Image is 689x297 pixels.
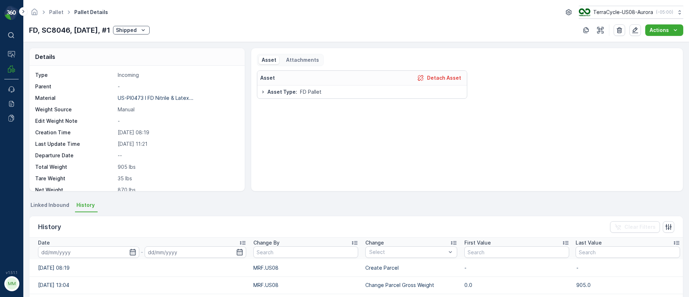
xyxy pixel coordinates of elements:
[414,74,464,82] button: Detach Asset
[141,248,143,256] p: -
[250,277,362,294] td: MRF.US08
[579,6,683,19] button: TerraCycle-US08-Aurora(-05:00)
[573,259,683,277] td: -
[461,259,573,277] td: -
[365,239,384,246] p: Change
[253,246,358,258] input: Search
[4,6,19,20] img: logo
[118,140,237,148] p: [DATE] 11:21
[250,259,362,277] td: MRF.US08
[576,282,674,289] p: 905.0
[464,246,569,258] input: Search
[35,186,115,194] p: Net Weight
[593,9,653,16] p: TerraCycle-US08-Aurora
[4,276,19,291] button: MM
[656,9,673,15] p: ( -05:00 )
[35,106,115,113] p: Weight Source
[118,106,237,113] p: Manual
[118,163,237,171] p: 905 lbs
[300,88,322,96] span: FD Pallet
[576,239,602,246] p: Last Value
[624,223,656,231] p: Clear Filters
[73,9,109,16] span: Pallet Details
[6,278,18,289] div: MM
[35,94,115,102] p: Material
[118,83,237,90] p: -
[650,27,669,34] p: Actions
[118,129,237,136] p: [DATE] 08:19
[76,201,95,209] span: History
[262,56,276,64] p: Asset
[31,11,38,17] a: Homepage
[118,175,237,182] p: 35 lbs
[260,74,275,82] p: Asset
[369,249,446,256] p: Select
[427,74,461,82] p: Detach Asset
[145,246,246,258] input: dd/mm/yyyy
[35,163,115,171] p: Total Weight
[29,25,110,36] p: FD, SC8046, [DATE], #1
[579,8,590,16] img: image_ci7OI47.png
[464,282,569,289] p: 0.0
[253,239,280,246] p: Change By
[118,152,237,159] p: --
[116,27,137,34] p: Shipped
[365,282,457,289] p: Change Parcel Gross Weight
[365,264,457,272] p: Create Parcel
[35,83,115,90] p: Parent
[35,140,115,148] p: Last Update Time
[31,201,69,209] span: Linked Inbound
[35,152,115,159] p: Departure Date
[35,71,115,79] p: Type
[464,239,491,246] p: First Value
[113,26,150,34] button: Shipped
[38,222,61,232] p: History
[4,270,19,275] span: v 1.51.1
[29,277,250,294] td: [DATE] 13:04
[576,246,680,258] input: Search
[38,239,50,246] p: Date
[610,221,660,233] button: Clear Filters
[118,95,193,101] p: US-PI0473 I FD Nitrile & Latex...
[35,175,115,182] p: Tare Weight
[38,246,139,258] input: dd/mm/yyyy
[118,117,237,125] p: -
[29,259,250,277] td: [DATE] 08:19
[35,52,55,61] p: Details
[118,71,237,79] p: Incoming
[267,88,297,96] span: Asset Type :
[645,24,683,36] button: Actions
[285,56,319,64] p: Attachments
[118,186,237,194] p: 870 lbs
[35,129,115,136] p: Creation Time
[35,117,115,125] p: Edit Weight Note
[49,9,64,15] a: Pallet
